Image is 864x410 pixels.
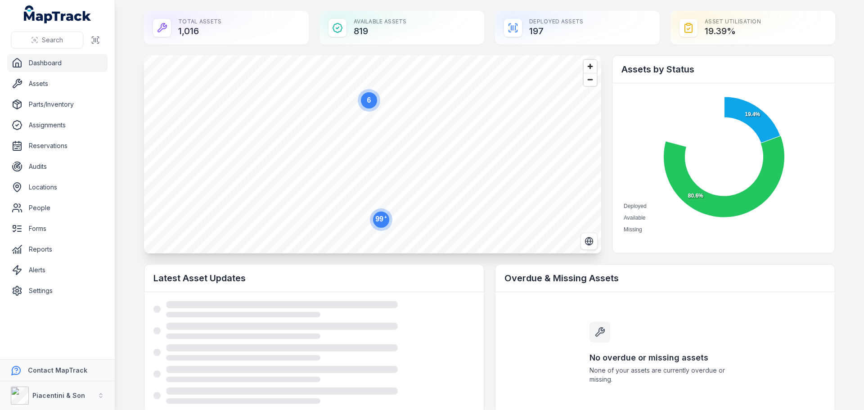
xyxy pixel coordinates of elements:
[7,137,108,155] a: Reservations
[7,220,108,238] a: Forms
[7,282,108,300] a: Settings
[7,261,108,279] a: Alerts
[7,158,108,176] a: Audits
[7,240,108,258] a: Reports
[28,366,87,374] strong: Contact MapTrack
[589,351,741,364] h3: No overdue or missing assets
[624,226,642,233] span: Missing
[584,60,597,73] button: Zoom in
[580,233,598,250] button: Switch to Satellite View
[384,215,387,220] tspan: +
[153,272,475,284] h2: Latest Asset Updates
[7,54,108,72] a: Dashboard
[24,5,91,23] a: MapTrack
[42,36,63,45] span: Search
[7,178,108,196] a: Locations
[7,199,108,217] a: People
[584,73,597,86] button: Zoom out
[624,215,645,221] span: Available
[144,55,601,253] canvas: Map
[7,95,108,113] a: Parts/Inventory
[367,96,371,104] text: 6
[624,203,647,209] span: Deployed
[7,75,108,93] a: Assets
[621,63,826,76] h2: Assets by Status
[504,272,826,284] h2: Overdue & Missing Assets
[375,215,387,223] text: 99
[589,366,741,384] span: None of your assets are currently overdue or missing.
[11,32,83,49] button: Search
[32,392,85,399] strong: Piacentini & Son
[7,116,108,134] a: Assignments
